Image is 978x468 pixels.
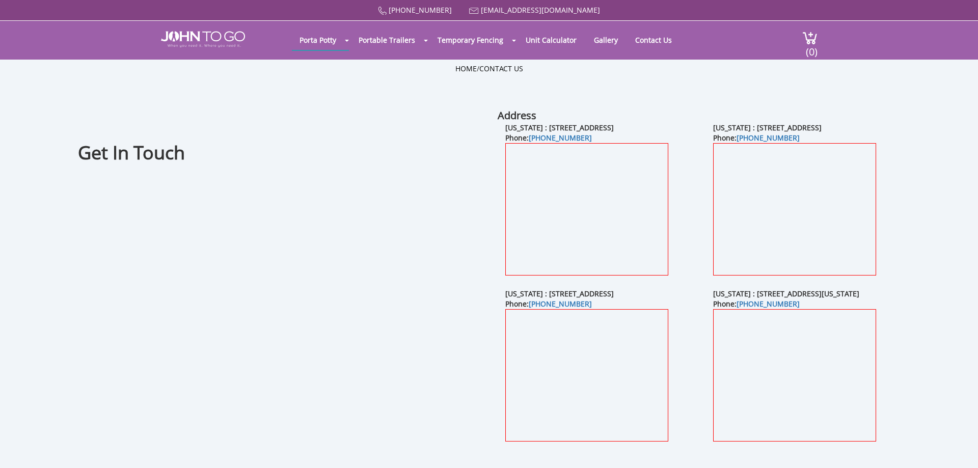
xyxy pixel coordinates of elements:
ul: / [455,64,523,74]
b: [US_STATE] : [STREET_ADDRESS] [505,289,614,298]
b: [US_STATE] : [STREET_ADDRESS] [505,123,614,132]
img: JOHN to go [161,31,245,47]
a: [PHONE_NUMBER] [737,133,800,143]
img: Mail [469,8,479,14]
h1: Get In Touch [78,141,485,166]
img: cart a [802,31,818,45]
a: Contact Us [628,30,680,50]
a: [PHONE_NUMBER] [529,299,592,309]
b: Address [498,108,536,122]
a: Home [455,64,477,73]
img: Call [378,7,387,15]
a: Porta Potty [292,30,344,50]
a: [PHONE_NUMBER] [737,299,800,309]
a: [PHONE_NUMBER] [529,133,592,143]
span: (0) [805,37,818,59]
a: Portable Trailers [351,30,423,50]
b: [US_STATE] : [STREET_ADDRESS] [713,123,822,132]
a: Contact Us [479,64,523,73]
b: [US_STATE] : [STREET_ADDRESS][US_STATE] [713,289,859,298]
a: Unit Calculator [518,30,584,50]
b: Phone: [505,299,592,309]
a: [PHONE_NUMBER] [389,5,452,15]
a: Temporary Fencing [430,30,511,50]
a: Gallery [586,30,626,50]
b: Phone: [713,299,800,309]
b: Phone: [713,133,800,143]
a: [EMAIL_ADDRESS][DOMAIN_NAME] [481,5,600,15]
b: Phone: [505,133,592,143]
